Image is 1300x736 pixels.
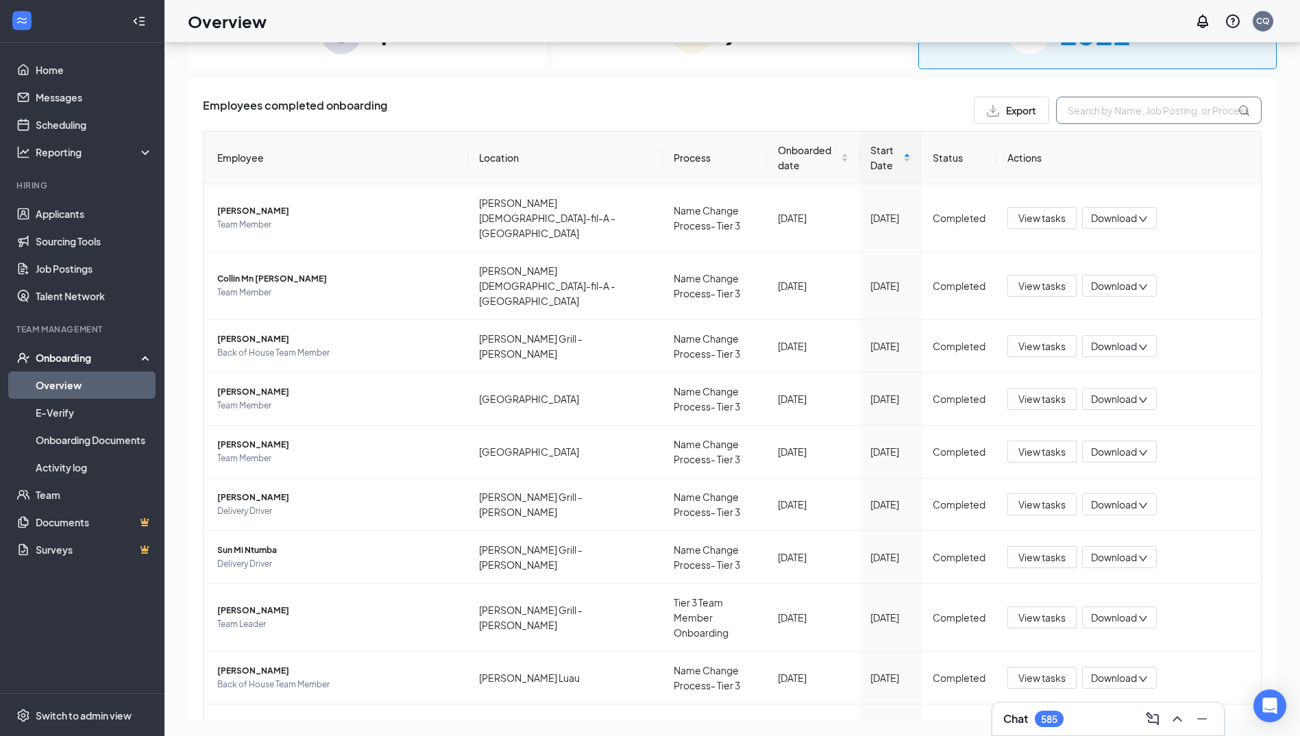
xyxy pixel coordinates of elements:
span: Download [1091,498,1137,512]
svg: QuestionInfo [1225,13,1241,29]
div: [DATE] [870,391,911,406]
td: Name Change Process- Tier 3 [663,184,767,252]
span: [PERSON_NAME] [217,438,457,452]
a: Home [36,56,153,84]
th: Actions [996,132,1261,184]
svg: UserCheck [16,351,30,365]
span: Download [1091,671,1137,685]
td: [PERSON_NAME] [DEMOGRAPHIC_DATA]-fil-A - [GEOGRAPHIC_DATA] [468,252,663,320]
svg: ComposeMessage [1144,711,1161,727]
span: Download [1091,611,1137,625]
td: Name Change Process- Tier 3 [663,652,767,704]
button: View tasks [1007,388,1077,410]
button: View tasks [1007,667,1077,689]
td: [PERSON_NAME] Grill - [PERSON_NAME] [468,584,663,652]
span: View tasks [1018,391,1066,406]
div: [DATE] [778,444,848,459]
div: [DATE] [870,550,911,565]
span: down [1138,448,1148,458]
div: [DATE] [778,670,848,685]
div: [DATE] [870,278,911,293]
span: Start Date [870,143,900,173]
span: Team Member [217,399,457,413]
td: [PERSON_NAME] Grill - [PERSON_NAME] [468,478,663,531]
button: View tasks [1007,606,1077,628]
td: [PERSON_NAME] Grill - [PERSON_NAME] [468,320,663,373]
span: down [1138,282,1148,292]
input: Search by Name, Job Posting, or Process [1056,97,1262,124]
a: DocumentsCrown [36,508,153,536]
span: [PERSON_NAME] [PERSON_NAME] [217,717,457,731]
div: CQ [1256,15,1270,27]
a: Team [36,481,153,508]
div: [DATE] [778,610,848,625]
button: Export [974,97,1049,124]
span: down [1138,501,1148,511]
button: ChevronUp [1166,708,1188,730]
td: [GEOGRAPHIC_DATA] [468,373,663,426]
svg: Minimize [1194,711,1210,727]
a: Talent Network [36,282,153,310]
div: Completed [933,339,985,354]
div: [DATE] [778,497,848,512]
a: Applicants [36,200,153,228]
span: Team Member [217,452,457,465]
div: Completed [933,444,985,459]
span: Collin Mn [PERSON_NAME] [217,272,457,286]
div: Reporting [36,145,154,159]
a: Job Postings [36,255,153,282]
a: Scheduling [36,111,153,138]
div: Completed [933,550,985,565]
th: Status [922,132,996,184]
button: View tasks [1007,441,1077,463]
td: [GEOGRAPHIC_DATA] [468,426,663,478]
button: View tasks [1007,207,1077,229]
a: Onboarding Documents [36,426,153,454]
span: Download [1091,211,1137,225]
span: down [1138,343,1148,352]
span: View tasks [1018,610,1066,625]
th: Onboarded date [767,132,859,184]
a: Messages [36,84,153,111]
span: Team Member [217,286,457,299]
span: Download [1091,550,1137,565]
svg: WorkstreamLogo [15,14,29,27]
button: ComposeMessage [1142,708,1164,730]
svg: ChevronUp [1169,711,1186,727]
span: down [1138,674,1148,684]
a: SurveysCrown [36,536,153,563]
span: down [1138,554,1148,563]
span: Download [1091,279,1137,293]
div: [DATE] [870,210,911,225]
h3: Chat [1003,711,1028,726]
div: [DATE] [870,497,911,512]
div: Completed [933,391,985,406]
td: Name Change Process- Tier 3 [663,320,767,373]
div: 585 [1041,713,1057,725]
span: down [1138,395,1148,405]
span: View tasks [1018,444,1066,459]
span: [PERSON_NAME] [217,332,457,346]
td: Name Change Process- Tier 3 [663,531,767,584]
div: Completed [933,610,985,625]
span: down [1138,214,1148,224]
div: Hiring [16,180,150,191]
div: Completed [933,278,985,293]
td: Tier 3 Team Member Onboarding [663,584,767,652]
th: Employee [204,132,468,184]
th: Process [663,132,767,184]
svg: Analysis [16,145,30,159]
button: View tasks [1007,275,1077,297]
span: Delivery Driver [217,557,457,571]
span: [PERSON_NAME] [217,664,457,678]
span: View tasks [1018,497,1066,512]
span: Team Leader [217,617,457,631]
span: View tasks [1018,550,1066,565]
div: [DATE] [778,278,848,293]
span: View tasks [1018,670,1066,685]
td: Name Change Process- Tier 3 [663,373,767,426]
div: Completed [933,670,985,685]
td: Name Change Process- Tier 3 [663,478,767,531]
span: Sun Mi Ntumba [217,543,457,557]
td: Name Change Process- Tier 3 [663,252,767,320]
